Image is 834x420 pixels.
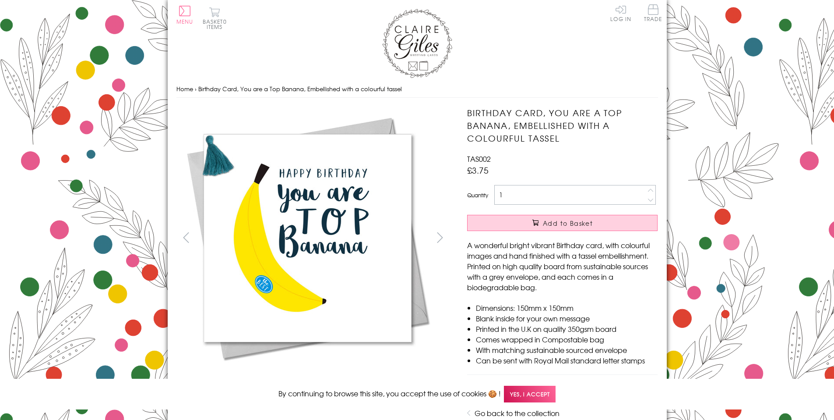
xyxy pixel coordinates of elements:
[195,85,197,93] span: ›
[610,4,631,21] a: Log In
[467,153,491,164] span: TAS002
[176,85,193,93] a: Home
[476,345,658,355] li: With matching sustainable sourced envelope
[198,85,402,93] span: Birthday Card, You are a Top Banana, Embellished with a colourful tassel
[467,240,658,292] p: A wonderful bright vibrant Birthday card, with colourful images and hand finished with a tassel e...
[467,107,658,144] h1: Birthday Card, You are a Top Banana, Embellished with a colourful tassel
[476,324,658,334] li: Printed in the U.K on quality 350gsm board
[176,228,196,247] button: prev
[207,18,227,31] span: 0 items
[430,228,450,247] button: next
[476,303,658,313] li: Dimensions: 150mm x 150mm
[176,18,194,25] span: Menu
[476,313,658,324] li: Blank inside for your own message
[176,107,439,370] img: Birthday Card, You are a Top Banana, Embellished with a colourful tassel
[467,164,489,176] span: £3.75
[543,219,593,228] span: Add to Basket
[467,215,658,231] button: Add to Basket
[176,6,194,24] button: Menu
[476,334,658,345] li: Comes wrapped in Compostable bag
[476,355,658,366] li: Can be sent with Royal Mail standard letter stamps
[176,80,658,98] nav: breadcrumbs
[467,191,488,199] label: Quantity
[450,107,712,370] img: Birthday Card, You are a Top Banana, Embellished with a colourful tassel
[504,386,556,403] span: Yes, I accept
[203,7,227,29] button: Basket0 items
[644,4,662,21] span: Trade
[475,408,560,418] a: Go back to the collection
[382,9,452,78] img: Claire Giles Greetings Cards
[644,4,662,23] a: Trade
